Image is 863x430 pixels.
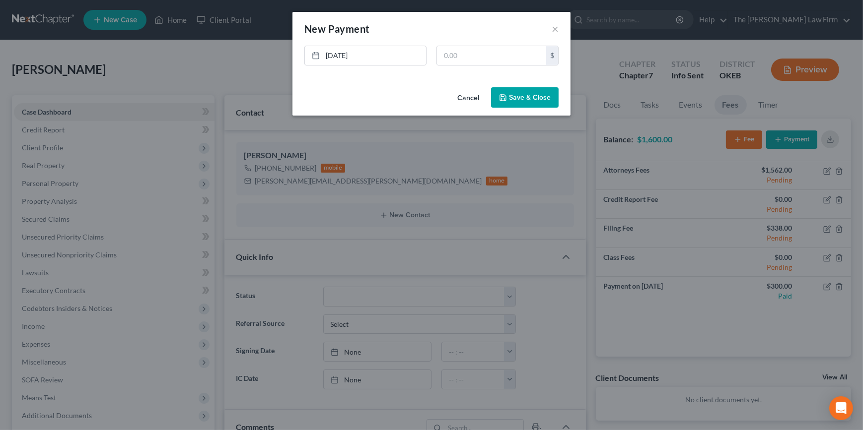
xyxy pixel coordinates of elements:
div: $ [546,46,558,65]
button: × [552,23,559,35]
span: New Payment [304,23,369,35]
button: Save & Close [491,87,559,108]
button: Cancel [449,88,487,108]
div: Open Intercom Messenger [829,396,853,420]
a: [DATE] [305,46,426,65]
input: 0.00 [437,46,546,65]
